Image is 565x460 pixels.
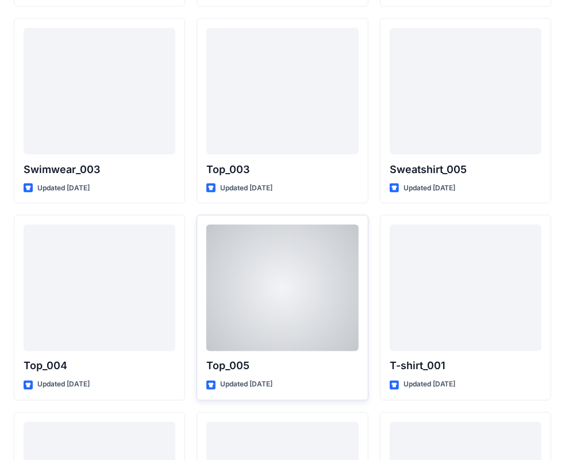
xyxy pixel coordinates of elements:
p: Top_005 [206,358,358,374]
a: Top_004 [24,225,175,351]
p: Top_003 [206,162,358,178]
a: Sweatshirt_005 [390,28,541,155]
a: Top_003 [206,28,358,155]
p: Top_004 [24,358,175,374]
p: Updated [DATE] [37,379,90,391]
a: Swimwear_003 [24,28,175,155]
a: T-shirt_001 [390,225,541,351]
p: Sweatshirt_005 [390,162,541,178]
p: Updated [DATE] [37,182,90,194]
p: T-shirt_001 [390,358,541,374]
p: Updated [DATE] [403,182,456,194]
p: Swimwear_003 [24,162,175,178]
p: Updated [DATE] [220,379,272,391]
p: Updated [DATE] [220,182,272,194]
p: Updated [DATE] [403,379,456,391]
a: Top_005 [206,225,358,351]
